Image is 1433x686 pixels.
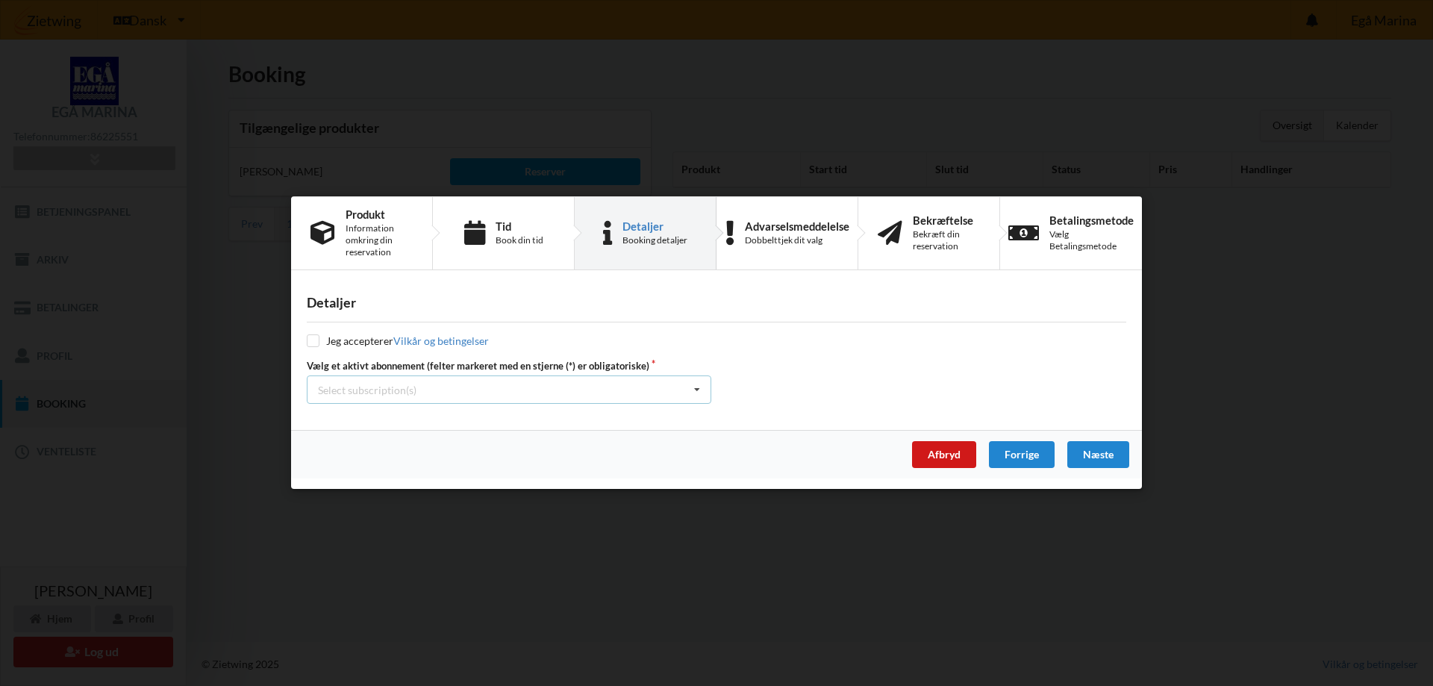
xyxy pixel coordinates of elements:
div: Dobbelttjek dit valg [745,234,849,246]
div: Betalingsmetode [1049,214,1134,226]
div: Detaljer [307,295,1126,312]
div: Advarselsmeddelelse [745,220,849,232]
div: Booking detaljer [622,234,687,246]
div: Bekræft din reservation [913,228,980,252]
div: Detaljer [622,220,687,232]
label: Vælg et aktivt abonnement (felter markeret med en stjerne (*) er obligatoriske) [307,359,711,372]
div: Bekræftelse [913,214,980,226]
div: Vælg Betalingsmetode [1049,228,1134,252]
div: Afbryd [912,442,976,469]
div: Book din tid [496,234,543,246]
div: Produkt [346,208,413,220]
div: Forrige [989,442,1055,469]
div: Tid [496,220,543,232]
div: Næste [1067,442,1129,469]
a: Vilkår og betingelser [393,335,489,348]
label: Jeg accepterer [307,335,489,348]
div: Information omkring din reservation [346,222,413,258]
div: Select subscription(s) [318,384,416,396]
